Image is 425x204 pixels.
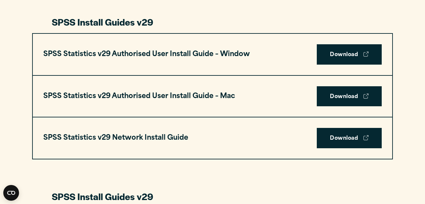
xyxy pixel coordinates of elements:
[3,185,19,201] button: Open CMP widget
[52,190,373,203] h3: SPSS Install Guides v29
[43,132,188,144] h3: SPSS Statistics v29 Network Install Guide
[52,16,373,28] h3: SPSS Install Guides v29
[43,90,235,103] h3: SPSS Statistics v29 Authorised User Install Guide – Mac
[317,128,382,148] a: Download
[43,48,250,61] h3: SPSS Statistics v29 Authorised User Install Guide – Window
[317,86,382,107] a: Download
[317,44,382,65] a: Download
